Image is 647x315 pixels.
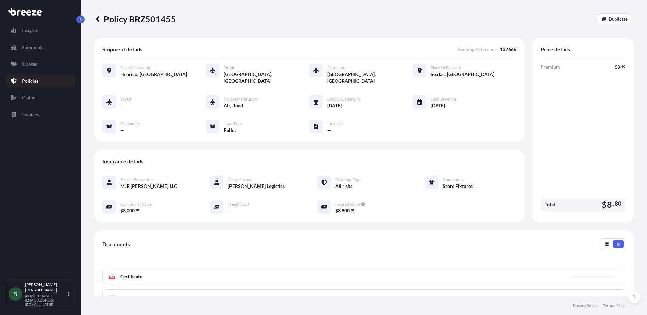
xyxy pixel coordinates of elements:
[443,177,464,182] span: Commodity
[120,96,131,102] span: Vessel
[596,13,634,24] a: Duplicate
[431,96,457,102] span: Date of Arrival
[620,65,621,68] span: .
[22,61,37,67] p: Quotes
[617,65,620,69] span: 8
[14,291,17,297] span: S
[457,46,498,53] span: Booking Reference :
[431,71,494,78] span: SeaTac, [GEOGRAPHIC_DATA]
[102,241,130,248] span: Documents
[603,303,625,308] a: Terms of Use
[120,208,123,213] span: $
[228,183,285,190] span: [PERSON_NAME] Logistics
[102,158,143,165] span: Insurance details
[224,121,242,126] span: Load Type
[120,183,177,190] span: MJR [PERSON_NAME] LLC
[120,295,189,302] span: Policy Full Terms and Conditions
[338,208,341,213] span: 8
[22,27,38,34] p: Insights
[335,183,352,190] span: All risks
[335,208,338,213] span: $
[327,121,344,126] span: Incoterm
[228,207,232,214] span: —
[94,13,176,24] p: Policy BRZ501455
[102,46,142,53] span: Shipment details
[6,108,75,121] a: Invoices
[224,71,309,84] span: [GEOGRAPHIC_DATA], [GEOGRAPHIC_DATA]
[22,111,39,118] p: Invoices
[351,209,355,211] span: 00
[126,208,127,213] span: ,
[573,303,597,308] a: Privacy Policy
[22,94,36,101] p: Claims
[120,127,124,134] span: —
[609,16,628,22] p: Duplicate
[102,289,625,307] a: PDFPolicy Full Terms and Conditions
[431,102,445,109] span: [DATE]
[615,65,617,69] span: $
[25,282,67,293] p: [PERSON_NAME] [PERSON_NAME]
[123,208,126,213] span: 8
[545,201,555,208] span: Total
[136,209,140,211] span: 00
[327,71,413,84] span: [GEOGRAPHIC_DATA], [GEOGRAPHIC_DATA]
[120,202,152,207] span: Commodity Value
[228,177,252,182] span: Cargo Owner
[335,202,360,207] span: Insured Value
[327,96,360,102] span: Date of Departure
[443,183,473,190] span: Store Fixtures
[6,24,75,37] a: Insights
[613,202,614,206] span: .
[120,121,140,126] span: Containers
[120,273,142,280] span: Certificate
[22,44,44,51] p: Shipments
[335,177,361,182] span: Coverage Type
[22,78,38,84] p: Policies
[135,209,136,211] span: .
[224,96,258,102] span: Mode of Transport
[228,202,249,207] span: Freight Cost
[25,294,67,306] p: [PERSON_NAME][EMAIL_ADDRESS][DOMAIN_NAME]
[607,200,612,209] span: 8
[602,200,607,209] span: $
[621,65,625,68] span: 80
[120,102,124,109] span: —
[6,57,75,71] a: Quotes
[224,65,235,70] span: Origin
[6,40,75,54] a: Shipments
[500,46,516,53] span: 132666
[431,65,461,70] span: Place of Delivery
[6,91,75,105] a: Claims
[224,102,243,109] span: Air, Road
[327,65,348,70] span: Destination
[541,64,560,70] span: Premium
[120,65,150,70] span: Place of Loading
[224,127,236,134] span: Pallet
[120,71,187,78] span: Henrico, [GEOGRAPHIC_DATA]
[327,102,342,109] span: [DATE]
[6,74,75,88] a: Policies
[120,177,153,182] span: Freight Forwarder
[615,202,621,206] span: 80
[127,208,135,213] span: 000
[110,276,114,279] text: PDF
[327,127,331,134] span: —
[541,46,570,53] span: Price details
[341,208,342,213] span: ,
[350,209,351,211] span: .
[342,208,350,213] span: 800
